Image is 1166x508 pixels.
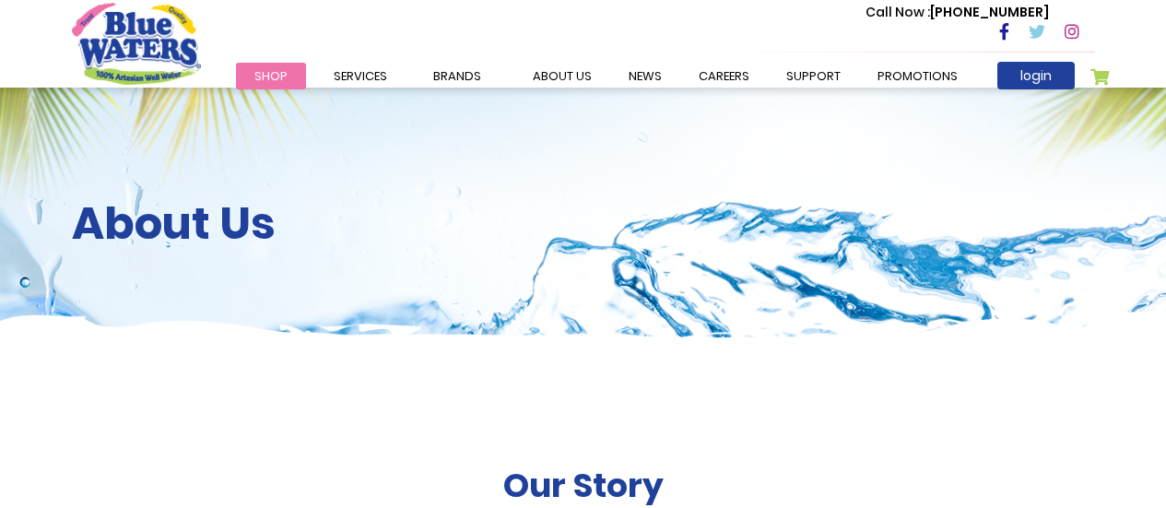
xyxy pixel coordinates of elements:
[610,63,680,89] a: News
[680,63,768,89] a: careers
[997,62,1075,89] a: login
[503,466,664,505] h2: Our Story
[768,63,859,89] a: support
[254,67,288,85] span: Shop
[433,67,481,85] span: Brands
[514,63,610,89] a: about us
[72,197,1095,251] h2: About Us
[859,63,976,89] a: Promotions
[866,3,930,21] span: Call Now :
[866,3,1049,22] p: [PHONE_NUMBER]
[72,3,201,84] a: store logo
[334,67,387,85] span: Services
